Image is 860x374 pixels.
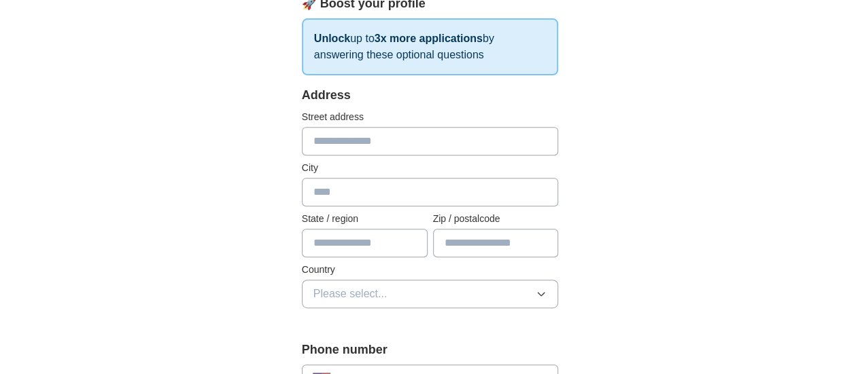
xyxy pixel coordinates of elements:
[302,161,559,175] label: City
[302,341,559,359] label: Phone number
[302,110,559,124] label: Street address
[314,33,350,44] strong: Unlock
[375,33,483,44] strong: 3x more applications
[302,212,428,226] label: State / region
[302,280,559,308] button: Please select...
[313,286,388,302] span: Please select...
[433,212,559,226] label: Zip / postalcode
[302,18,559,75] p: up to by answering these optional questions
[302,86,559,105] div: Address
[302,263,559,277] label: Country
